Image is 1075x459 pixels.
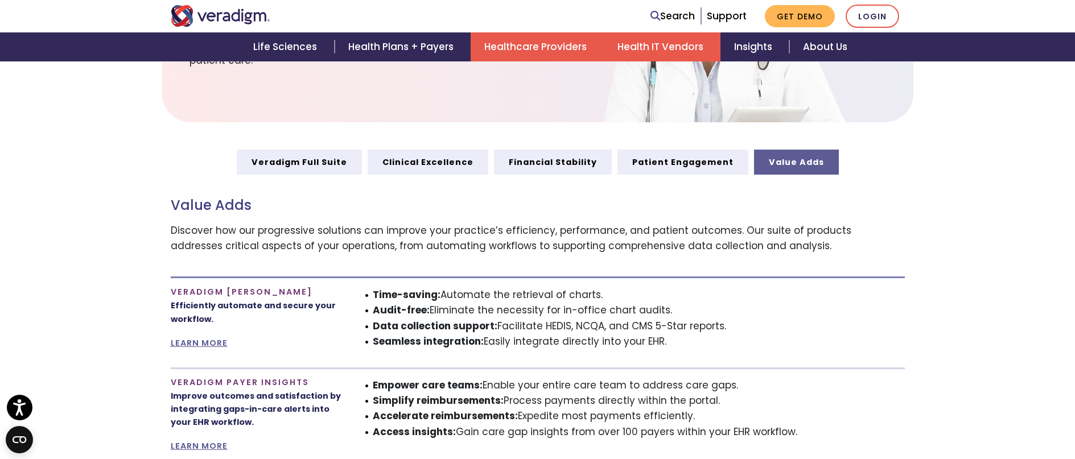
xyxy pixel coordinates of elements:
a: About Us [789,32,861,61]
strong: Data collection support: [373,319,497,333]
a: LEARN MORE [171,337,228,349]
strong: Access insights: [373,425,456,439]
a: Financial Stability [494,150,612,175]
p: Improve outcomes and satisfaction by integrating gaps-in-care alerts into your EHR workflow. [171,390,341,429]
a: Value Adds [754,150,839,175]
strong: Simplify reimbursements: [373,394,504,407]
strong: Audit-free: [373,303,430,317]
a: Login [846,5,899,28]
p: Discover how our progressive solutions can improve your practice’s efficiency, performance, and p... [171,223,905,254]
li: Easily integrate directly into your EHR. [373,334,905,349]
a: Clinical Excellence [368,150,488,175]
li: Expedite most payments efficiently. [373,408,905,424]
li: Gain care gap insights from over 100 payers within your EHR workflow. [373,424,905,440]
a: LEARN MORE [171,440,228,452]
h4: Veradigm Payer Insights [171,378,341,387]
button: Open CMP widget [6,426,33,453]
h4: Veradigm [PERSON_NAME] [171,287,341,297]
li: Eliminate the necessity for in-office chart audits. [373,303,905,318]
strong: Accelerate reimbursements: [373,409,518,423]
li: Process payments directly within the portal. [373,393,905,408]
a: Insights [720,32,789,61]
h3: Value Adds [171,197,905,214]
strong: Seamless integration: [373,334,484,348]
a: Support [707,9,747,23]
li: Automate the retrieval of charts. [373,287,905,303]
a: Healthcare Providers [471,32,604,61]
strong: Empower care teams: [373,378,483,392]
a: Life Sciences [240,32,334,61]
a: Health IT Vendors [604,32,720,61]
li: Enable your entire care team to address care gaps. [373,378,905,393]
iframe: Drift Chat Widget [856,377,1061,445]
a: Search [650,9,695,24]
strong: Time-saving: [373,288,440,301]
a: Patient Engagement [617,150,748,175]
a: Get Demo [765,5,835,27]
img: Veradigm logo [171,5,270,27]
p: Efficiently automate and secure your workflow. [171,299,341,325]
a: Health Plans + Payers [335,32,471,61]
li: Facilitate HEDIS, NCQA, and CMS 5-Star reports. [373,319,905,334]
a: Veradigm Full Suite [237,150,362,175]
